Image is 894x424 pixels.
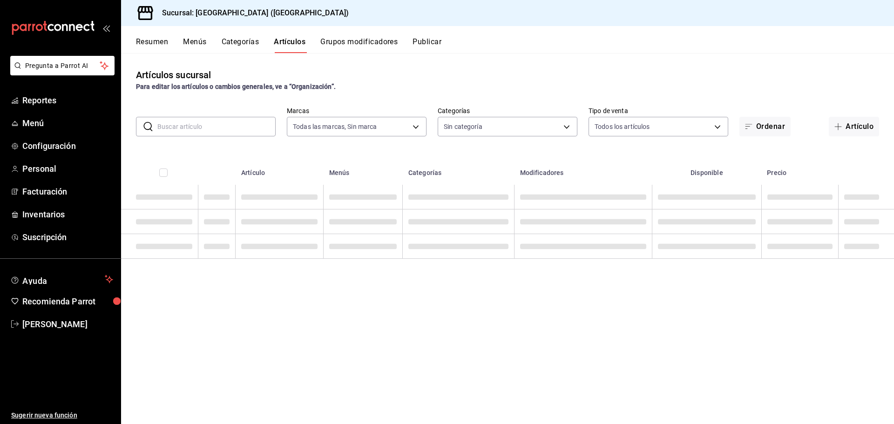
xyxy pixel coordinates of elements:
[761,155,838,185] th: Precio
[155,7,349,19] h3: Sucursal: [GEOGRAPHIC_DATA] ([GEOGRAPHIC_DATA])
[320,37,398,53] button: Grupos modificadores
[22,231,113,243] span: Suscripción
[183,37,206,53] button: Menús
[136,68,211,82] div: Artículos sucursal
[22,295,113,308] span: Recomienda Parrot
[25,61,100,71] span: Pregunta a Parrot AI
[102,24,110,32] button: open_drawer_menu
[22,162,113,175] span: Personal
[7,67,115,77] a: Pregunta a Parrot AI
[22,94,113,107] span: Reportes
[222,37,259,53] button: Categorías
[413,37,441,53] button: Publicar
[22,140,113,152] span: Configuración
[444,122,482,131] span: Sin categoría
[403,155,515,185] th: Categorías
[595,122,650,131] span: Todos los artículos
[274,37,305,53] button: Artículos
[11,411,113,420] span: Sugerir nueva función
[589,108,728,114] label: Tipo de venta
[739,117,791,136] button: Ordenar
[652,155,762,185] th: Disponible
[10,56,115,75] button: Pregunta a Parrot AI
[22,274,101,285] span: Ayuda
[515,155,652,185] th: Modificadores
[22,117,113,129] span: Menú
[22,185,113,198] span: Facturación
[293,122,377,131] span: Todas las marcas, Sin marca
[22,318,113,330] span: [PERSON_NAME]
[236,155,324,185] th: Artículo
[136,37,168,53] button: Resumen
[157,117,276,136] input: Buscar artículo
[438,108,577,114] label: Categorías
[324,155,403,185] th: Menús
[287,108,427,114] label: Marcas
[136,37,894,53] div: navigation tabs
[22,208,113,221] span: Inventarios
[136,83,336,90] strong: Para editar los artículos o cambios generales, ve a “Organización”.
[829,117,879,136] button: Artículo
